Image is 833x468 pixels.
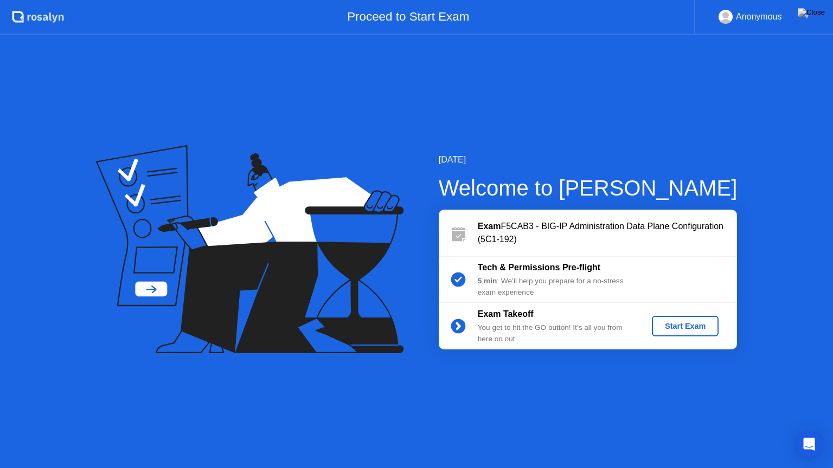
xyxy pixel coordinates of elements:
div: Welcome to [PERSON_NAME] [439,172,738,204]
div: Open Intercom Messenger [796,431,822,457]
b: Exam Takeoff [478,309,534,318]
b: Tech & Permissions Pre-flight [478,263,600,272]
div: You get to hit the GO button! It’s all you from here on out [478,322,634,344]
div: Anonymous [736,10,782,24]
div: [DATE] [439,153,738,166]
img: Close [798,8,825,17]
button: Start Exam [652,316,719,336]
div: Start Exam [656,322,714,330]
b: Exam [478,222,501,231]
b: 5 min [478,277,497,285]
div: : We’ll help you prepare for a no-stress exam experience [478,276,634,298]
div: F5CAB3 - BIG-IP Administration Data Plane Configuration (5C1-192) [478,220,737,246]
